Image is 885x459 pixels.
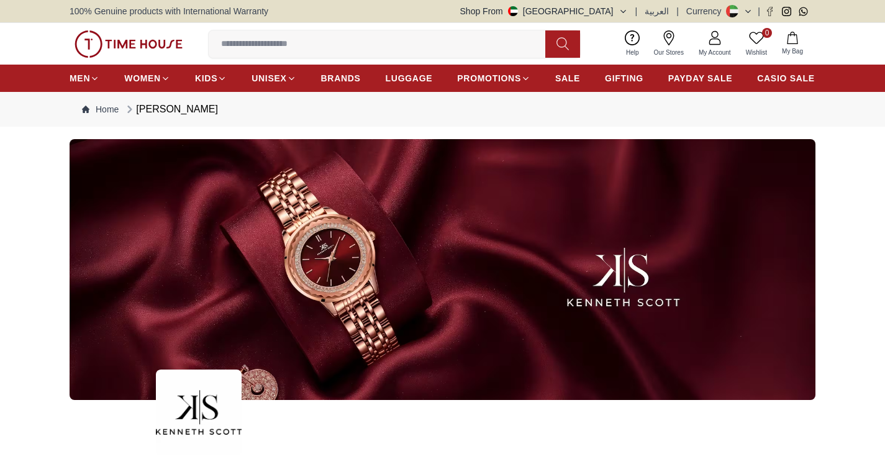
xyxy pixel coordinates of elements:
img: United Arab Emirates [508,6,518,16]
span: BRANDS [321,72,361,84]
a: CASIO SALE [757,67,815,89]
span: SALE [555,72,580,84]
button: My Bag [774,29,810,58]
span: Help [621,48,644,57]
span: 0 [762,28,772,38]
img: ... [156,370,242,455]
span: CASIO SALE [757,72,815,84]
span: | [635,5,638,17]
span: MEN [70,72,90,84]
span: | [676,5,679,17]
a: Facebook [765,7,774,16]
a: PROMOTIONS [457,67,530,89]
img: ... [70,139,815,400]
a: LUGGAGE [386,67,433,89]
a: Our Stores [647,28,691,60]
span: LUGGAGE [386,72,433,84]
span: UNISEX [252,72,286,84]
span: My Account [694,48,736,57]
span: GIFTING [605,72,643,84]
a: 0Wishlist [738,28,774,60]
a: Instagram [782,7,791,16]
a: MEN [70,67,99,89]
a: Help [619,28,647,60]
a: PAYDAY SALE [668,67,732,89]
a: SALE [555,67,580,89]
div: [PERSON_NAME] [124,102,218,117]
a: BRANDS [321,67,361,89]
a: WOMEN [124,67,170,89]
span: Our Stores [649,48,689,57]
button: العربية [645,5,669,17]
span: My Bag [777,47,808,56]
button: Shop From[GEOGRAPHIC_DATA] [460,5,628,17]
span: KIDS [195,72,217,84]
a: Whatsapp [799,7,808,16]
nav: Breadcrumb [70,92,815,127]
span: | [758,5,760,17]
a: Home [82,103,119,116]
span: 100% Genuine products with International Warranty [70,5,268,17]
span: Wishlist [741,48,772,57]
span: PAYDAY SALE [668,72,732,84]
span: WOMEN [124,72,161,84]
img: ... [75,30,183,58]
span: PROMOTIONS [457,72,521,84]
div: Currency [686,5,727,17]
a: GIFTING [605,67,643,89]
a: KIDS [195,67,227,89]
a: UNISEX [252,67,296,89]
